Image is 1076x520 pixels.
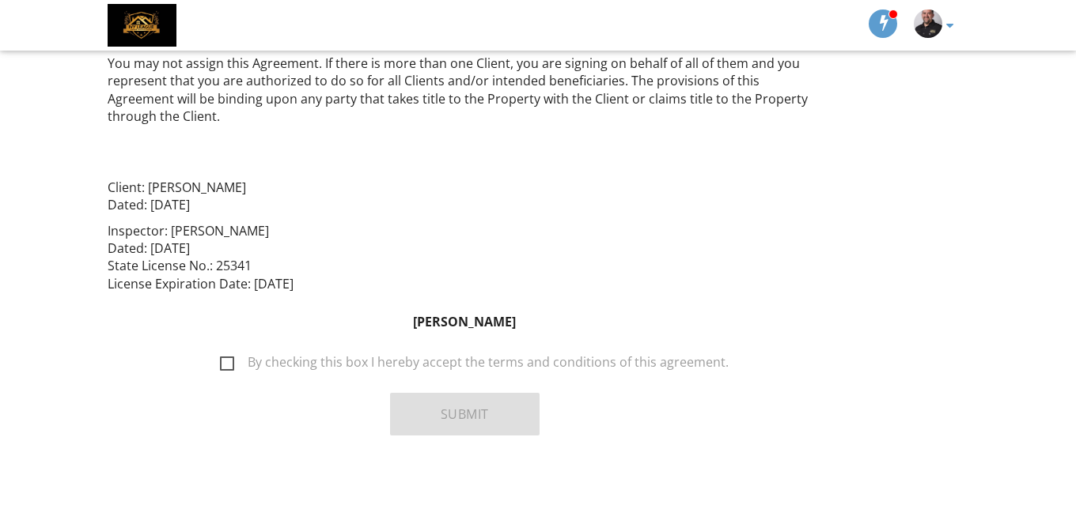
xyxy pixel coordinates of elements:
img: Ivy League Home Inspections [108,4,176,47]
label: By checking this box I hereby accept the terms and conditions of this agreement. [220,355,729,375]
img: img_0948.jpeg [914,9,942,38]
strong: [PERSON_NAME] [413,313,516,330]
p: Inspector: [PERSON_NAME] Dated: [DATE] State License No.: 25341 License Expiration Date: [DATE] [108,222,822,293]
button: Submit [390,393,540,435]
